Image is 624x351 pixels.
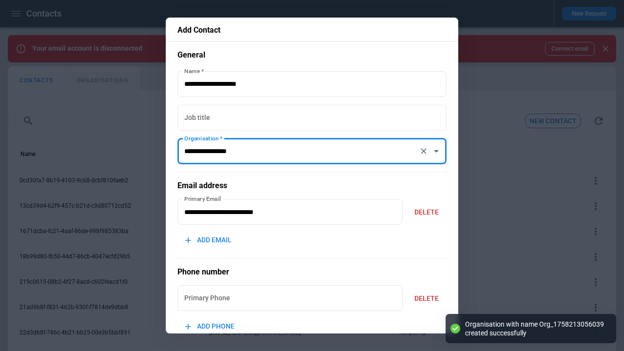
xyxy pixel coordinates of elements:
label: Primary Email [184,195,221,203]
h5: Phone number [177,267,447,277]
label: Name [184,67,204,75]
label: Organisation [184,134,222,142]
button: DELETE [407,202,447,223]
button: ADD PHONE [177,316,242,337]
h5: General [177,50,447,60]
h5: Email address [177,180,447,191]
button: DELETE [407,288,447,309]
div: Organisation with name Org_1758213056039 created successfully [465,320,606,337]
button: Open [429,144,443,158]
button: ADD EMAIL [177,230,239,251]
p: Add Contact [177,25,447,35]
button: Clear [417,144,430,158]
